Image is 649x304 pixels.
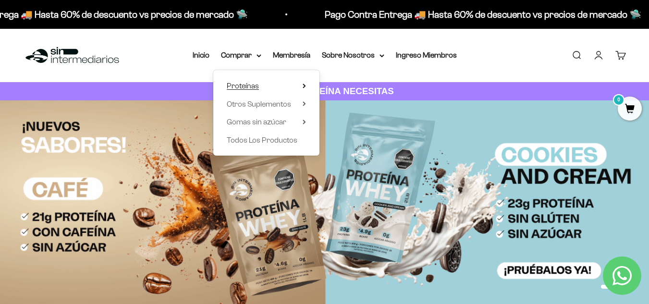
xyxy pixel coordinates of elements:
span: Proteínas [227,82,259,90]
mark: 0 [613,94,625,106]
summary: Gomas sin azúcar [227,116,306,128]
a: Inicio [193,51,209,59]
p: Pago Contra Entrega 🚚 Hasta 60% de descuento vs precios de mercado 🛸 [323,7,640,22]
strong: CUANTA PROTEÍNA NECESITAS [255,86,394,96]
a: Ingreso Miembros [396,51,457,59]
span: Gomas sin azúcar [227,118,286,126]
span: Todos Los Productos [227,136,297,144]
summary: Otros Suplementos [227,98,306,110]
summary: Proteínas [227,80,306,92]
a: 0 [618,104,642,115]
a: Membresía [273,51,310,59]
summary: Sobre Nosotros [322,49,384,61]
a: Todos Los Productos [227,134,306,146]
summary: Comprar [221,49,261,61]
span: Otros Suplementos [227,100,291,108]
